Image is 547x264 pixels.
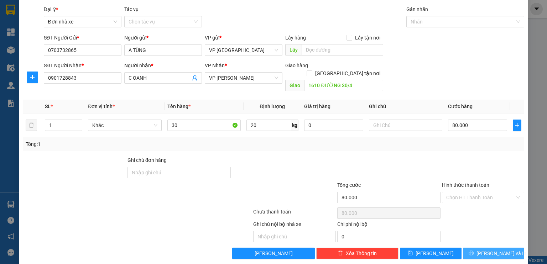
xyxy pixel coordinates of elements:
div: VP gửi [205,34,282,42]
input: Nhập ghi chú [253,231,335,242]
span: Giao [285,80,304,91]
div: Chi phí nội bộ [337,220,441,231]
div: Người nhận [124,62,202,69]
label: Tác vụ [124,6,139,12]
span: Lấy tận nơi [352,34,383,42]
span: user-add [192,75,198,81]
span: [PERSON_NAME] [255,249,293,257]
span: VP Vũng Tàu [209,73,278,83]
button: printer[PERSON_NAME] và In [463,248,525,259]
span: Xóa Thông tin [346,249,377,257]
label: Hình thức thanh toán [442,182,489,188]
button: plus [27,72,38,83]
div: SĐT Người Nhận [44,62,121,69]
span: Đại lý [44,6,58,12]
span: Định lượng [260,104,285,109]
span: kg [291,120,298,131]
span: Đơn nhà xe [48,16,117,27]
input: Ghi Chú [369,120,442,131]
label: Ghi chú đơn hàng [127,157,167,163]
div: Chưa thanh toán [252,208,336,220]
span: SL [45,104,51,109]
span: delete [338,250,343,256]
span: save [408,250,413,256]
th: Ghi chú [366,100,445,113]
button: [PERSON_NAME] [232,248,314,259]
span: Tổng cước [337,182,361,188]
button: delete [26,120,37,131]
span: VP Quận 1 [209,45,278,56]
button: deleteXóa Thông tin [316,248,398,259]
span: Tên hàng [167,104,191,109]
label: Gán nhãn [406,6,428,12]
div: Tổng: 1 [26,140,212,148]
input: 0 [304,120,363,131]
div: Ghi chú nội bộ nhà xe [253,220,335,231]
div: SĐT Người Gửi [44,34,121,42]
span: plus [513,122,521,128]
span: Giá trị hàng [304,104,330,109]
input: VD: Bàn, Ghế [167,120,241,131]
button: save[PERSON_NAME] [400,248,462,259]
span: Cước hàng [448,104,473,109]
input: Ghi chú đơn hàng [127,167,231,178]
div: Người gửi [124,34,202,42]
span: Khác [92,120,157,131]
span: Lấy [285,44,302,56]
span: [PERSON_NAME] và In [476,249,526,257]
span: Giao hàng [285,63,308,68]
span: VP Nhận [205,63,225,68]
span: printer [469,250,474,256]
span: Đơn vị tính [88,104,115,109]
span: [PERSON_NAME] [416,249,454,257]
input: Dọc đường [302,44,383,56]
button: plus [513,120,521,131]
span: [GEOGRAPHIC_DATA] tận nơi [312,69,383,77]
input: Dọc đường [304,80,383,91]
span: Lấy hàng [285,35,306,41]
span: plus [27,74,38,80]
